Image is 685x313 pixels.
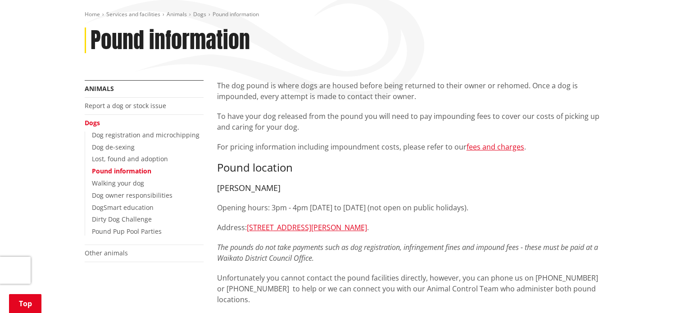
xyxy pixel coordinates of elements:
[92,191,172,200] a: Dog owner responsibilities
[193,10,206,18] a: Dogs
[91,27,250,54] h1: Pound information
[85,84,114,93] a: Animals
[217,242,598,263] em: The pounds do not take payments such as dog registration, infringement fines and impound fees - t...
[217,202,601,213] p: Opening hours: 3pm - 4pm [DATE] to [DATE] (not open on public holidays).
[217,222,601,233] p: Address: .
[217,183,601,193] h4: [PERSON_NAME]
[85,11,601,18] nav: breadcrumb
[167,10,187,18] a: Animals
[92,215,152,223] a: Dirty Dog Challenge
[9,294,41,313] a: Top
[92,154,168,163] a: Lost, found and adoption
[85,10,100,18] a: Home
[217,161,601,174] h3: Pound location
[217,80,601,102] p: The dog pound is where dogs are housed before being returned to their owner or rehomed. Once a do...
[92,143,135,151] a: Dog de-sexing
[106,10,160,18] a: Services and facilities
[85,249,128,257] a: Other animals
[85,101,166,110] a: Report a dog or stock issue
[217,141,601,152] p: For pricing information including impoundment costs, please refer to our .
[217,111,601,132] p: To have your dog released from the pound you will need to pay impounding fees to cover our costs ...
[217,272,601,305] p: Unfortunately you cannot contact the pound facilities directly, however, you can phone us on [PHO...
[213,10,259,18] span: Pound information
[92,227,162,236] a: Pound Pup Pool Parties
[92,203,154,212] a: DogSmart education
[92,179,144,187] a: Walking your dog
[92,131,200,139] a: Dog registration and microchipping
[92,167,151,175] a: Pound information
[467,142,524,152] a: fees and charges
[247,222,367,232] a: [STREET_ADDRESS][PERSON_NAME]
[644,275,676,308] iframe: Messenger Launcher
[85,118,100,127] a: Dogs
